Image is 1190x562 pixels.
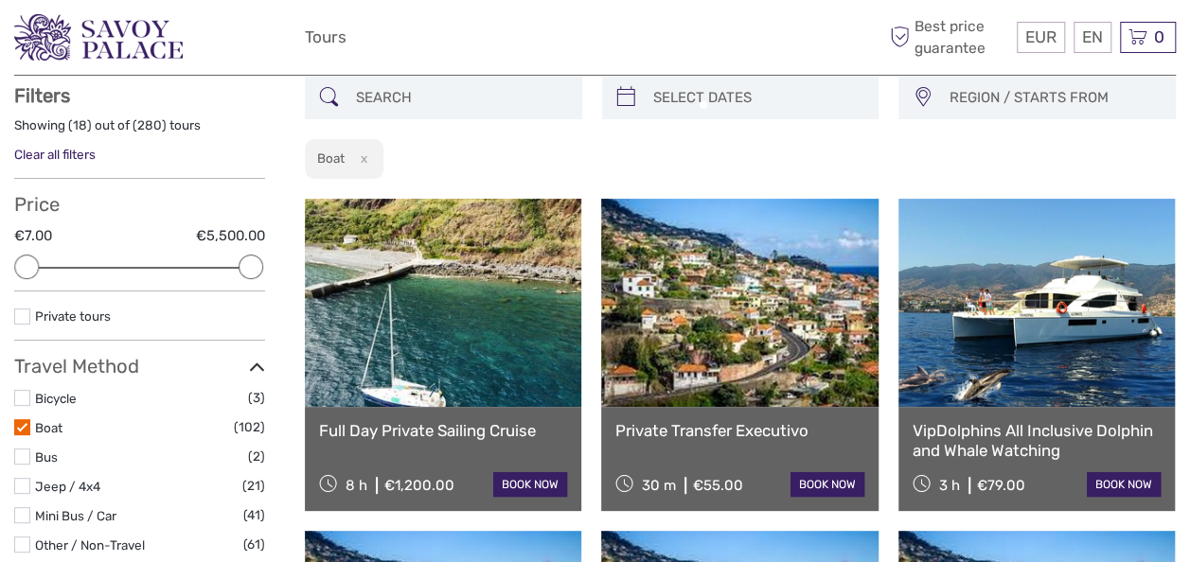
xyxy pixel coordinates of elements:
a: Jeep / 4x4 [35,479,100,494]
a: Boat [35,420,62,435]
button: Open LiveChat chat widget [218,29,240,52]
a: Bus [35,449,58,465]
a: book now [493,472,567,497]
span: 30 m [642,477,676,494]
span: (3) [248,387,265,409]
a: Bicycle [35,391,77,406]
label: 280 [137,116,162,134]
div: €55.00 [693,477,743,494]
p: We're away right now. Please check back later! [27,33,214,48]
span: 0 [1151,27,1167,46]
span: (61) [243,534,265,555]
a: Full Day Private Sailing Cruise [319,421,567,440]
div: €1,200.00 [384,477,454,494]
label: 18 [73,116,87,134]
h3: Price [14,193,265,216]
div: EN [1074,22,1111,53]
span: (41) [243,504,265,526]
span: (2) [248,446,265,467]
h3: Travel Method [14,355,265,378]
a: Clear all filters [14,147,96,162]
a: book now [1087,472,1161,497]
span: (21) [242,475,265,497]
span: 3 h [939,477,960,494]
a: Mini Bus / Car [35,508,116,523]
strong: Filters [14,84,70,107]
img: 3279-876b4492-ee62-4c61-8ef8-acb0a8f63b96_logo_small.png [14,14,183,61]
a: Other / Non-Travel [35,537,145,553]
a: Tours [305,24,346,51]
a: book now [790,472,864,497]
h2: Boat [317,150,345,166]
label: €7.00 [14,226,52,246]
a: Private Transfer Executivo [615,421,863,440]
button: x [347,149,373,168]
label: €5,500.00 [196,226,265,246]
a: VipDolphins All Inclusive Dolphin and Whale Watching [913,421,1161,460]
input: SELECT DATES [646,81,870,114]
a: Private tours [35,308,111,324]
div: Showing ( ) out of ( ) tours [14,116,265,146]
span: (102) [234,416,265,438]
input: SEARCH [348,81,573,114]
span: 8 h [346,477,367,494]
div: €79.00 [977,477,1025,494]
span: Best price guarantee [885,16,1012,58]
button: REGION / STARTS FROM [940,82,1166,114]
span: EUR [1025,27,1057,46]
